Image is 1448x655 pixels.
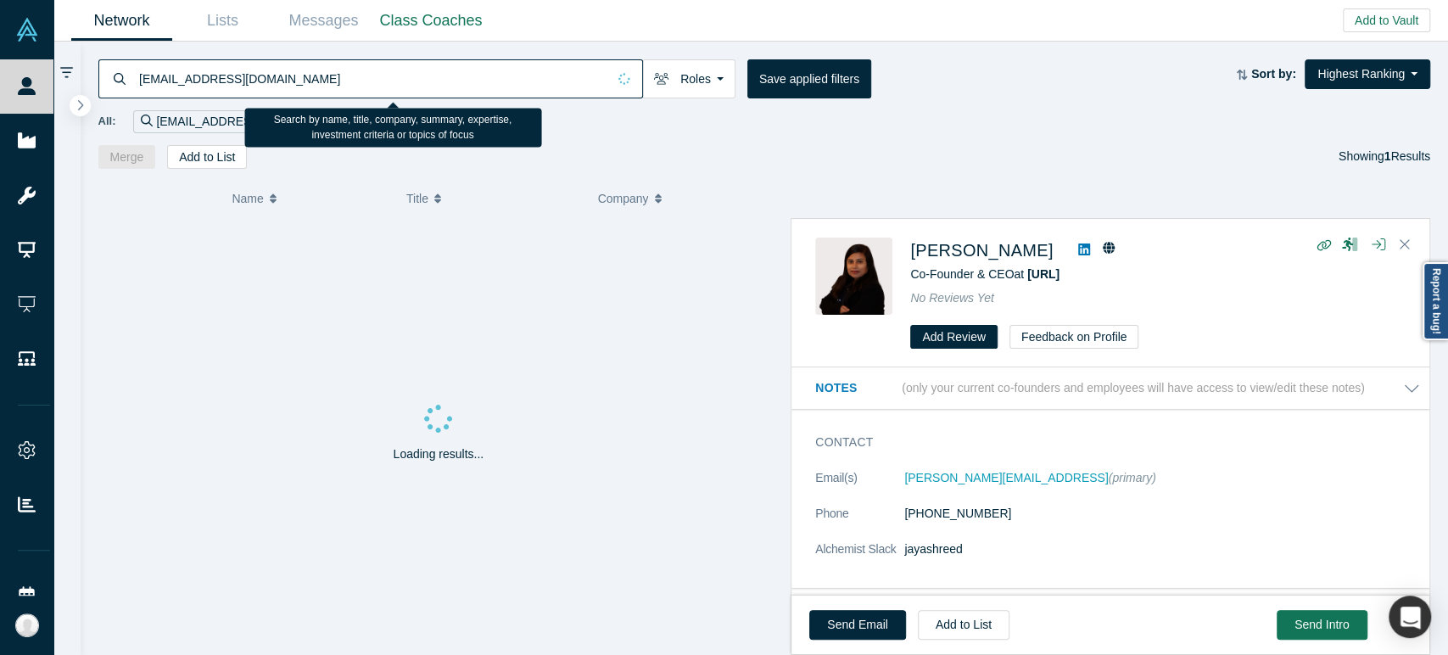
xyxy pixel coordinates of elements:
[232,181,263,216] span: Name
[1384,149,1430,163] span: Results
[902,381,1365,395] p: (only your current co-founders and employees will have access to view/edit these notes)
[1343,8,1430,32] button: Add to Vault
[1423,262,1448,340] a: Report a bug!
[815,434,1396,451] h3: Contact
[910,291,994,305] span: No Reviews Yet
[358,112,371,132] button: Remove Filter
[133,110,377,133] div: [EMAIL_ADDRESS][DOMAIN_NAME]
[815,505,904,540] dt: Phone
[904,507,1011,520] a: [PHONE_NUMBER]
[406,181,580,216] button: Title
[747,59,871,98] button: Save applied filters
[394,445,484,463] p: Loading results...
[167,145,247,169] button: Add to List
[904,540,1420,558] dd: jayashreed
[642,59,735,98] button: Roles
[1277,610,1367,640] button: Send Intro
[172,1,273,41] a: Lists
[815,379,898,397] h3: Notes
[598,181,772,216] button: Company
[1109,471,1156,484] span: (primary)
[815,469,904,505] dt: Email(s)
[1305,59,1430,89] button: Highest Ranking
[809,610,906,640] a: Send Email
[374,1,488,41] a: Class Coaches
[910,325,998,349] button: Add Review
[910,267,1059,281] span: Co-Founder & CEO at
[1009,325,1139,349] button: Feedback on Profile
[1384,149,1391,163] strong: 1
[98,145,156,169] button: Merge
[1027,267,1059,281] a: [URL]
[71,1,172,41] a: Network
[15,18,39,42] img: Alchemist Vault Logo
[904,471,1108,484] a: [PERSON_NAME][EMAIL_ADDRESS]
[273,1,374,41] a: Messages
[1251,67,1296,81] strong: Sort by:
[1392,232,1417,259] button: Close
[918,610,1009,640] button: Add to List
[98,113,116,130] span: All:
[815,379,1420,397] button: Notes (only your current co-founders and employees will have access to view/edit these notes)
[598,181,649,216] span: Company
[406,181,428,216] span: Title
[232,181,389,216] button: Name
[815,540,904,576] dt: Alchemist Slack
[910,241,1053,260] a: [PERSON_NAME]
[815,238,892,315] img: Jayashree Dutta's Profile Image
[15,613,39,637] img: Rea Medina's Account
[137,59,607,98] input: Search by name, title, company, summary, expertise, investment criteria or topics of focus
[1339,145,1430,169] div: Showing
